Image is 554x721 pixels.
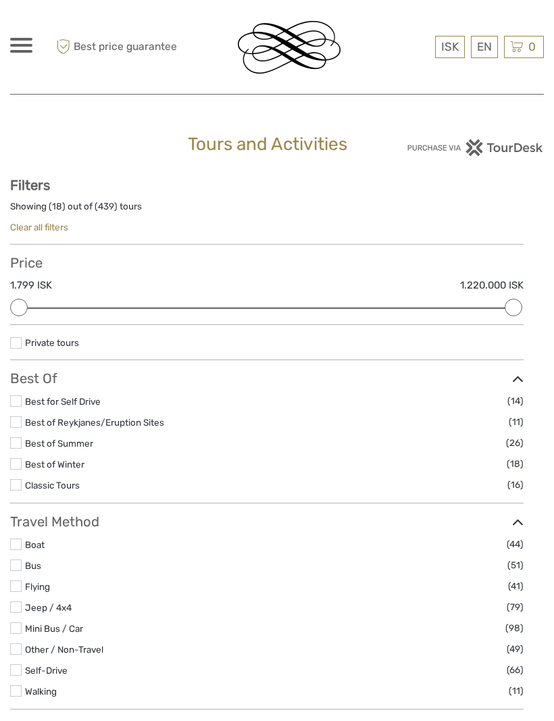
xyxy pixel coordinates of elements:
[25,623,83,634] a: Mini Bus / Car
[155,21,172,37] button: Open LiveChat chat widget
[10,370,524,387] h3: Best Of
[441,40,459,53] span: ISK
[507,641,524,657] span: (49)
[25,581,50,592] a: Flying
[10,278,52,293] label: 1.799 ISK
[25,438,93,449] a: Best of Summer
[98,200,114,213] label: 439
[507,537,524,552] span: (44)
[25,665,68,676] a: Self-Drive
[10,200,524,221] div: Showing ( ) out of ( ) tours
[507,599,524,615] span: (79)
[25,417,164,428] a: Best of Reykjanes/Eruption Sites
[53,36,177,58] span: Best price guarantee
[507,557,524,573] span: (51)
[460,278,524,293] label: 1.220.000 ISK
[509,683,524,699] span: (11)
[507,393,524,409] span: (14)
[25,337,79,348] a: Private tours
[509,414,524,430] span: (11)
[25,602,72,613] a: Jeep / 4x4
[25,686,57,697] a: Walking
[19,24,153,34] p: We're away right now. Please check back later!
[238,21,341,74] img: Reykjavik Residence
[25,480,80,491] a: Classic Tours
[507,477,524,493] span: (16)
[25,644,103,655] a: Other / Non-Travel
[471,36,498,58] div: EN
[10,222,68,232] a: Clear all filters
[508,578,524,594] span: (41)
[407,139,544,156] img: PurchaseViaTourDesk.png
[507,456,524,472] span: (18)
[25,539,45,550] a: Boat
[526,40,538,53] span: 0
[52,200,62,213] label: 18
[10,177,50,193] strong: Filters
[507,662,524,678] span: (66)
[25,396,101,407] a: Best for Self Drive
[25,560,41,571] a: Bus
[25,459,84,470] a: Best of Winter
[10,255,524,271] h3: Price
[506,435,524,451] span: (26)
[10,514,524,530] h3: Travel Method
[505,620,524,636] span: (98)
[188,134,366,155] h1: Tours and Activities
